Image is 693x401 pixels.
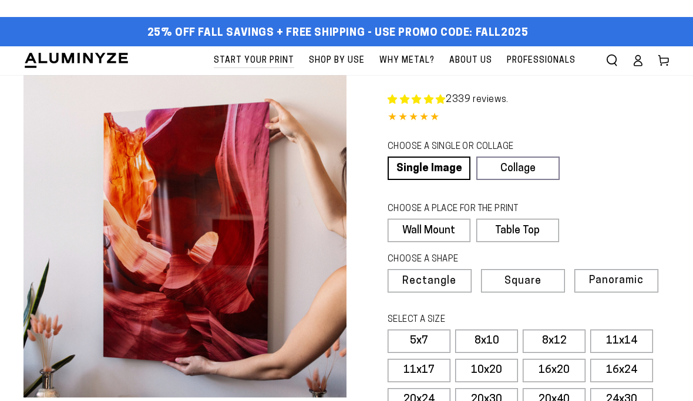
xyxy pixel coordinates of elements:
[476,157,559,180] a: Collage
[523,329,586,353] label: 8x12
[309,53,365,68] span: Shop By Use
[374,46,440,75] a: Why Metal?
[590,359,653,382] label: 16x24
[599,47,625,73] summary: Search our site
[523,359,586,382] label: 16x20
[507,53,576,68] span: Professionals
[388,359,450,382] label: 11x17
[388,329,450,353] label: 5x7
[23,52,129,69] img: Aluminyze
[443,46,498,75] a: About Us
[303,46,371,75] a: Shop By Use
[476,219,559,242] label: Table Top
[501,46,581,75] a: Professionals
[208,46,300,75] a: Start Your Print
[388,141,549,154] legend: CHOOSE A SINGLE OR COLLAGE
[402,276,456,287] span: Rectangle
[214,53,294,68] span: Start Your Print
[388,219,470,242] label: Wall Mount
[590,329,653,353] label: 11x14
[147,27,529,40] span: 25% off FALL Savings + Free Shipping - Use Promo Code: FALL2025
[449,53,492,68] span: About Us
[388,157,470,180] a: Single Image
[388,110,670,127] div: 4.84 out of 5.0 stars
[388,203,548,216] legend: CHOOSE A PLACE FOR THE PRINT
[589,275,644,286] span: Panoramic
[504,276,541,287] span: Square
[388,314,552,327] legend: SELECT A SIZE
[455,329,518,353] label: 8x10
[455,359,518,382] label: 10x20
[388,253,550,266] legend: CHOOSE A SHAPE
[379,53,435,68] span: Why Metal?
